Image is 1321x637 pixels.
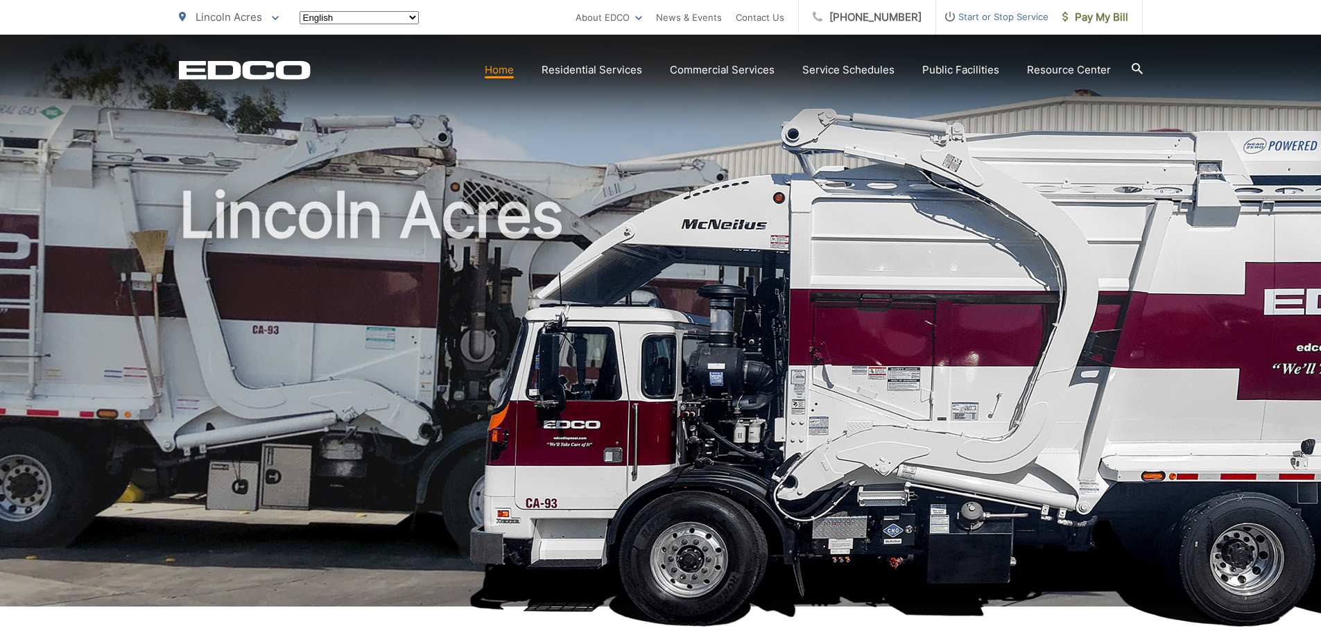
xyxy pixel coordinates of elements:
a: About EDCO [576,9,642,26]
a: EDCD logo. Return to the homepage. [179,60,311,80]
select: Select a language [300,11,419,24]
a: News & Events [656,9,722,26]
a: Resource Center [1027,62,1111,78]
a: Home [485,62,514,78]
span: Pay My Bill [1062,9,1128,26]
a: Contact Us [736,9,784,26]
a: Public Facilities [922,62,999,78]
h1: Lincoln Acres [179,180,1143,619]
a: Service Schedules [802,62,895,78]
a: Commercial Services [670,62,775,78]
span: Lincoln Acres [196,10,262,24]
a: Residential Services [542,62,642,78]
